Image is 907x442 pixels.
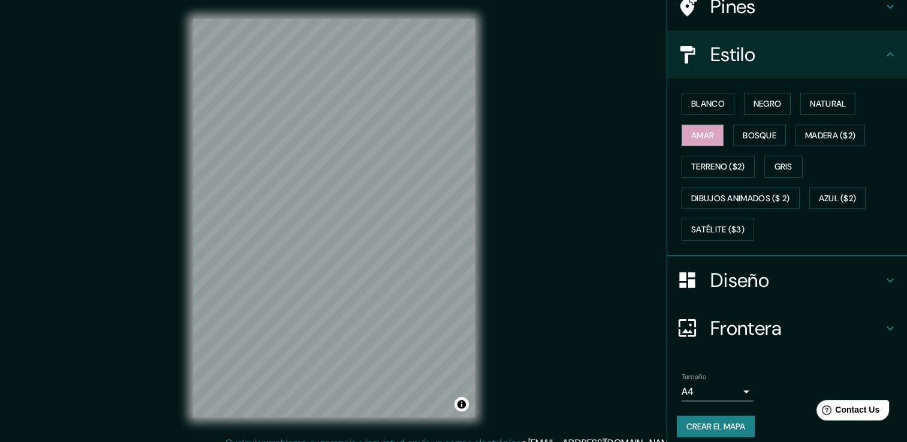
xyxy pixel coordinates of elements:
[764,156,803,178] button: Gris
[454,397,469,411] button: Alternar atribución
[691,96,725,111] font: Blanco
[691,191,790,206] font: Dibujos animados ($ 2)
[809,187,866,210] button: Azul ($2)
[733,125,786,147] button: Bosque
[805,128,855,143] font: Madera ($2)
[667,256,907,304] div: Diseño
[667,304,907,352] div: Frontera
[682,371,706,382] label: Tamaño
[193,19,475,417] canvas: Mapa
[682,382,754,401] div: A4
[682,125,724,147] button: Amar
[682,219,754,241] button: Satélite ($3)
[819,191,857,206] font: Azul ($2)
[744,93,791,115] button: Negro
[800,395,894,429] iframe: Help widget launcher
[691,159,745,174] font: Terreno ($2)
[691,222,745,237] font: Satélite ($3)
[682,156,755,178] button: Terreno ($2)
[682,93,734,115] button: Blanco
[686,419,745,434] font: Crear el mapa
[691,128,714,143] font: Amar
[743,128,776,143] font: Bosque
[795,125,865,147] button: Madera ($2)
[800,93,855,115] button: Natural
[682,187,800,210] button: Dibujos animados ($ 2)
[810,96,846,111] font: Natural
[775,159,793,174] font: Gris
[710,43,883,66] h4: Estilo
[710,316,883,340] h4: Frontera
[667,31,907,78] div: Estilo
[710,268,883,292] h4: Diseño
[677,416,755,438] button: Crear el mapa
[754,96,782,111] font: Negro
